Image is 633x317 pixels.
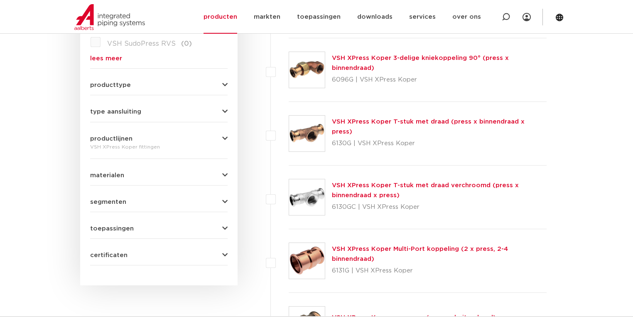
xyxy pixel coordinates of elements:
p: 6130GC | VSH XPress Koper [332,201,547,214]
p: 6131G | VSH XPress Koper [332,264,547,277]
span: producttype [90,82,131,88]
button: segmenten [90,199,228,205]
p: 6096G | VSH XPress Koper [332,73,547,87]
img: Thumbnail for VSH XPress Koper T-stuk met draad (press x binnendraad x press) [289,116,325,151]
a: VSH XPress Koper Multi-Port koppeling (2 x press, 2-4 binnendraad) [332,246,508,262]
a: VSH XPress Koper T-stuk met draad (press x binnendraad x press) [332,119,525,135]
span: toepassingen [90,225,134,232]
img: Thumbnail for VSH XPress Koper T-stuk met draad verchroomd (press x binnendraad x press) [289,179,325,215]
button: materialen [90,172,228,178]
span: productlijnen [90,136,132,142]
a: VSH XPress Koper 3-delige kniekoppeling 90° (press x binnendraad) [332,55,509,71]
a: VSH XPress Koper T-stuk met draad verchroomd (press x binnendraad x press) [332,182,519,198]
span: certificaten [90,252,128,258]
span: (0) [181,40,192,47]
button: productlijnen [90,136,228,142]
button: type aansluiting [90,109,228,115]
span: type aansluiting [90,109,141,115]
button: certificaten [90,252,228,258]
span: VSH SudoPress RVS [107,40,176,47]
a: lees meer [90,55,228,62]
span: segmenten [90,199,126,205]
img: Thumbnail for VSH XPress Koper 3-delige kniekoppeling 90° (press x binnendraad) [289,52,325,88]
button: toepassingen [90,225,228,232]
img: Thumbnail for VSH XPress Koper Multi-Port koppeling (2 x press, 2-4 binnendraad) [289,243,325,279]
button: producttype [90,82,228,88]
span: materialen [90,172,124,178]
p: 6130G | VSH XPress Koper [332,137,547,150]
div: VSH XPress Koper fittingen [90,142,228,152]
